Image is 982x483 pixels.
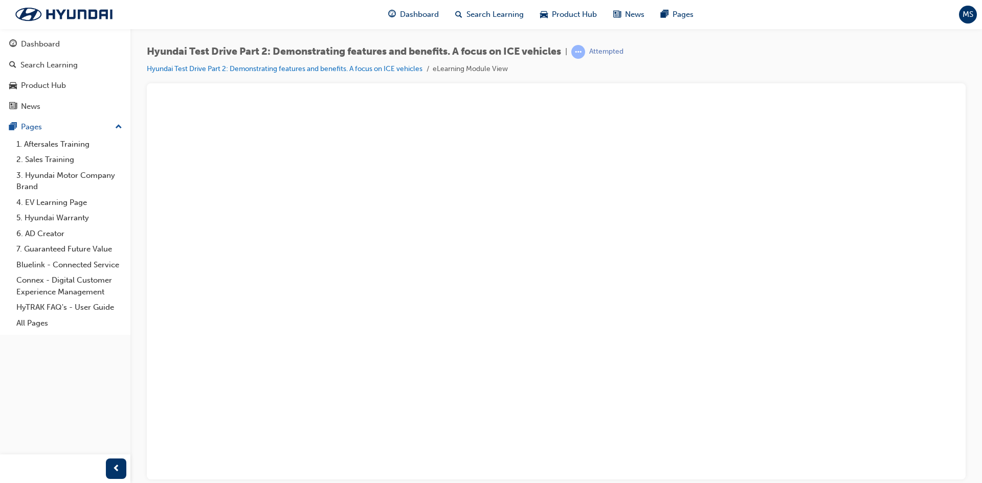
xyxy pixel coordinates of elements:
[532,4,605,25] a: car-iconProduct Hub
[433,63,508,75] li: eLearning Module View
[21,80,66,91] div: Product Hub
[12,168,126,195] a: 3. Hyundai Motor Company Brand
[12,210,126,226] a: 5. Hyundai Warranty
[625,9,644,20] span: News
[4,35,126,54] a: Dashboard
[959,6,977,24] button: MS
[4,97,126,116] a: News
[4,56,126,75] a: Search Learning
[4,118,126,136] button: Pages
[4,33,126,118] button: DashboardSearch LearningProduct HubNews
[565,46,567,58] span: |
[653,4,702,25] a: pages-iconPages
[400,9,439,20] span: Dashboard
[5,4,123,25] img: Trak
[12,315,126,331] a: All Pages
[552,9,597,20] span: Product Hub
[147,64,422,73] a: Hyundai Test Drive Part 2: Demonstrating features and benefits. A focus on ICE vehicles
[12,241,126,257] a: 7. Guaranteed Future Value
[21,38,60,50] div: Dashboard
[20,59,78,71] div: Search Learning
[9,123,17,132] span: pages-icon
[9,102,17,111] span: news-icon
[673,9,694,20] span: Pages
[12,195,126,211] a: 4. EV Learning Page
[21,101,40,112] div: News
[12,152,126,168] a: 2. Sales Training
[12,136,126,152] a: 1. Aftersales Training
[9,81,17,90] span: car-icon
[147,46,561,58] span: Hyundai Test Drive Part 2: Demonstrating features and benefits. A focus on ICE vehicles
[4,76,126,95] a: Product Hub
[613,8,621,21] span: news-icon
[589,47,623,57] div: Attempted
[455,8,462,21] span: search-icon
[447,4,532,25] a: search-iconSearch Learning
[115,121,122,134] span: up-icon
[605,4,653,25] a: news-iconNews
[113,463,120,475] span: prev-icon
[12,226,126,242] a: 6. AD Creator
[12,272,126,300] a: Connex - Digital Customer Experience Management
[661,8,668,21] span: pages-icon
[21,121,42,133] div: Pages
[380,4,447,25] a: guage-iconDashboard
[540,8,548,21] span: car-icon
[9,61,16,70] span: search-icon
[963,9,973,20] span: MS
[9,40,17,49] span: guage-icon
[388,8,396,21] span: guage-icon
[466,9,524,20] span: Search Learning
[571,45,585,59] span: learningRecordVerb_ATTEMPT-icon
[12,257,126,273] a: Bluelink - Connected Service
[12,300,126,315] a: HyTRAK FAQ's - User Guide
